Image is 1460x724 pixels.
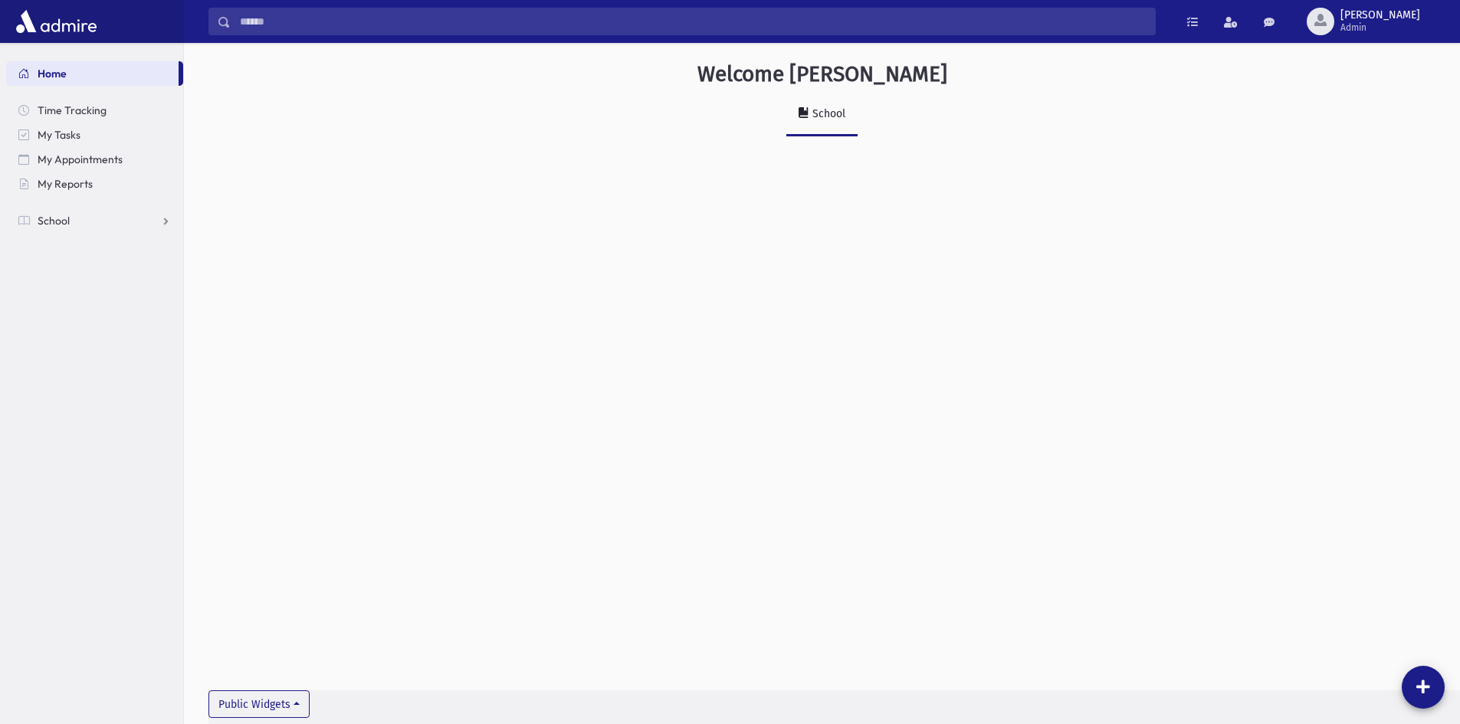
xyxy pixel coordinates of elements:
a: School [6,208,183,233]
div: School [809,107,845,120]
a: Home [6,61,179,86]
span: Time Tracking [38,103,107,117]
span: Home [38,67,67,80]
a: School [786,93,858,136]
a: My Tasks [6,123,183,147]
span: School [38,214,70,228]
h3: Welcome [PERSON_NAME] [697,61,947,87]
span: My Appointments [38,152,123,166]
a: My Reports [6,172,183,196]
input: Search [231,8,1155,35]
span: Admin [1340,21,1420,34]
a: Time Tracking [6,98,183,123]
img: AdmirePro [12,6,100,37]
a: My Appointments [6,147,183,172]
span: My Reports [38,177,93,191]
button: Public Widgets [208,690,310,718]
span: My Tasks [38,128,80,142]
span: [PERSON_NAME] [1340,9,1420,21]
